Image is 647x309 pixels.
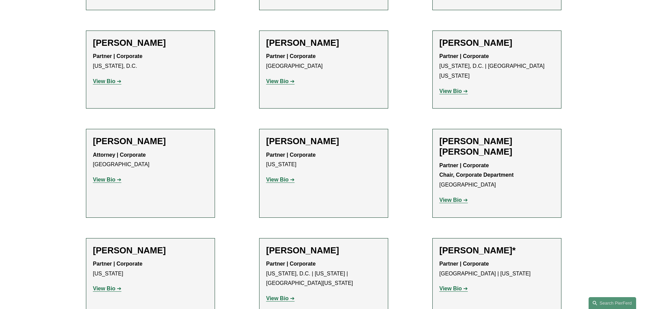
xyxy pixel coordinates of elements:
strong: Partner | Corporate [266,53,316,59]
p: [US_STATE], D.C. | [US_STATE] | [GEOGRAPHIC_DATA][US_STATE] [266,259,381,288]
strong: View Bio [266,177,289,182]
strong: View Bio [93,177,115,182]
p: [US_STATE] [93,259,208,279]
p: [US_STATE] [266,150,381,170]
strong: Chair, Corporate Department [439,172,514,178]
p: [GEOGRAPHIC_DATA] | [US_STATE] [439,259,554,279]
a: View Bio [439,286,468,291]
strong: Partner | Corporate [439,162,489,168]
strong: Partner | Corporate [266,152,316,158]
h2: [PERSON_NAME] [266,136,381,147]
strong: View Bio [439,88,462,94]
h2: [PERSON_NAME] [PERSON_NAME] [439,136,554,157]
a: View Bio [266,295,295,301]
a: View Bio [93,177,122,182]
strong: View Bio [93,286,115,291]
p: [GEOGRAPHIC_DATA] [439,161,554,190]
a: View Bio [266,78,295,84]
p: [GEOGRAPHIC_DATA] [266,52,381,71]
a: View Bio [439,197,468,203]
strong: Partner | Corporate [93,53,143,59]
h2: [PERSON_NAME] [266,245,381,256]
h2: [PERSON_NAME] [93,245,208,256]
p: [GEOGRAPHIC_DATA] [93,150,208,170]
p: [US_STATE], D.C. | [GEOGRAPHIC_DATA][US_STATE] [439,52,554,81]
h2: [PERSON_NAME]* [439,245,554,256]
strong: Partner | Corporate [266,261,316,267]
h2: [PERSON_NAME] [266,38,381,48]
strong: View Bio [439,286,462,291]
strong: Partner | Corporate [93,261,143,267]
h2: [PERSON_NAME] [93,38,208,48]
strong: View Bio [93,78,115,84]
strong: Partner | Corporate [439,53,489,59]
a: Search this site [589,297,636,309]
a: View Bio [93,78,122,84]
a: View Bio [93,286,122,291]
a: View Bio [266,177,295,182]
strong: View Bio [266,295,289,301]
strong: View Bio [439,197,462,203]
h2: [PERSON_NAME] [93,136,208,147]
h2: [PERSON_NAME] [439,38,554,48]
strong: Attorney | Corporate [93,152,146,158]
p: [US_STATE], D.C. [93,52,208,71]
a: View Bio [439,88,468,94]
strong: Partner | Corporate [439,261,489,267]
strong: View Bio [266,78,289,84]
